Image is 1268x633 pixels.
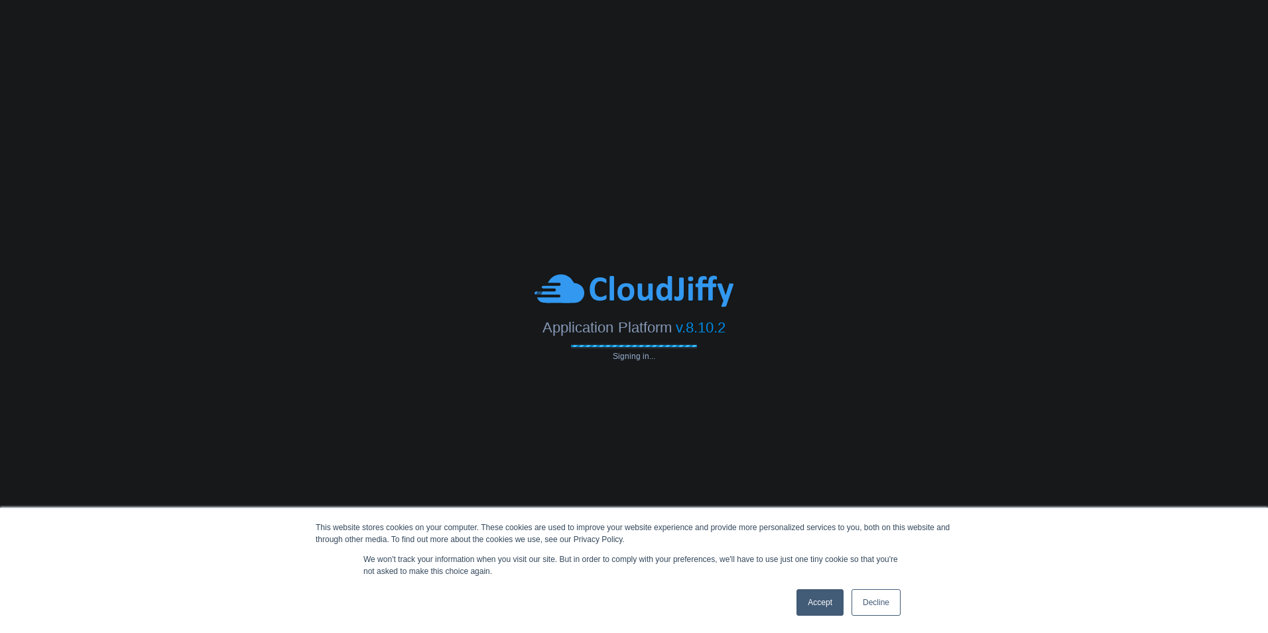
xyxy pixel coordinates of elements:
[363,553,905,577] p: We won't track your information when you visit our site. But in order to comply with your prefere...
[535,273,733,309] img: CloudJiffy-Blue.svg
[796,589,844,616] a: Accept
[542,319,671,336] span: Application Platform
[571,352,697,361] span: Signing in...
[852,589,901,616] a: Decline
[676,319,726,336] span: v.8.10.2
[316,522,952,545] div: This website stores cookies on your computer. These cookies are used to improve your website expe...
